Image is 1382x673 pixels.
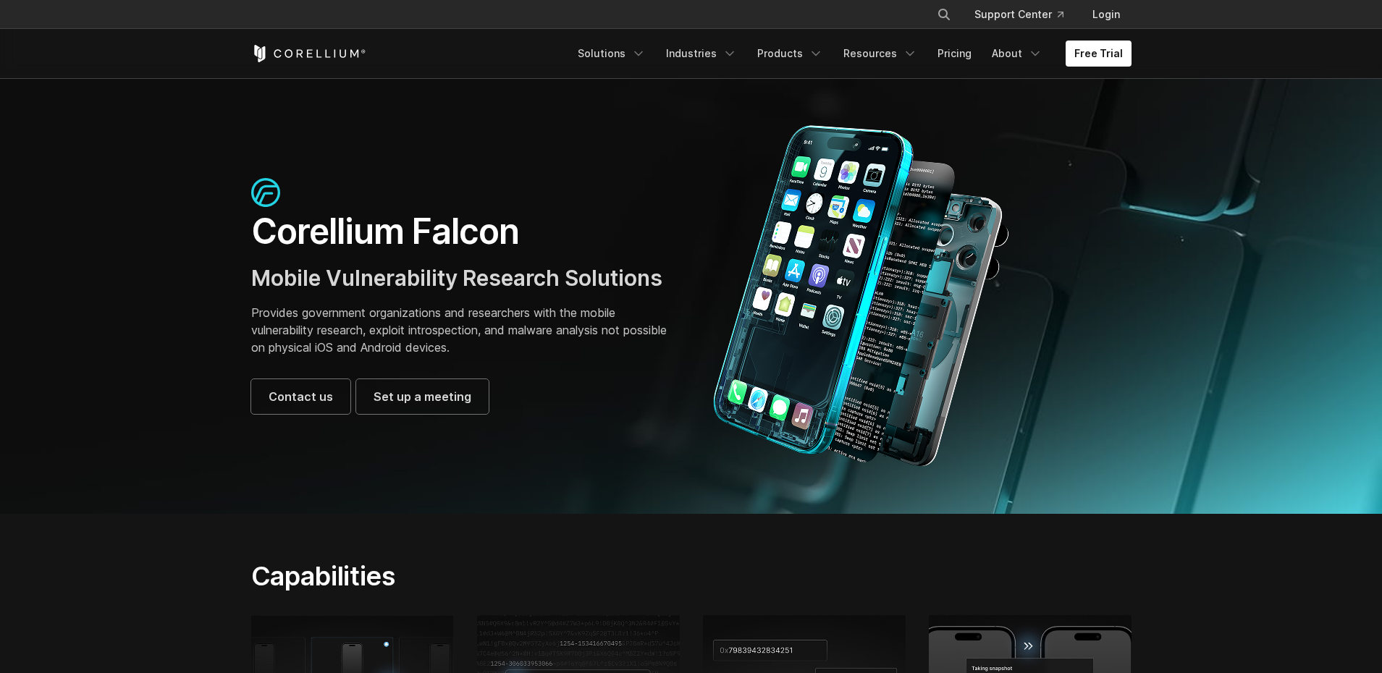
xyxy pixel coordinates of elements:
[374,388,471,405] span: Set up a meeting
[929,41,980,67] a: Pricing
[569,41,1132,67] div: Navigation Menu
[269,388,333,405] span: Contact us
[919,1,1132,27] div: Navigation Menu
[657,41,746,67] a: Industries
[569,41,654,67] a: Solutions
[1066,41,1132,67] a: Free Trial
[749,41,832,67] a: Products
[983,41,1051,67] a: About
[251,304,677,356] p: Provides government organizations and researchers with the mobile vulnerability research, exploit...
[706,124,1017,467] img: Corellium_Falcon Hero 1
[251,210,677,253] h1: Corellium Falcon
[1081,1,1132,27] a: Login
[835,41,926,67] a: Resources
[251,45,366,62] a: Corellium Home
[963,1,1075,27] a: Support Center
[251,560,828,592] h2: Capabilities
[251,178,280,207] img: falcon-icon
[356,379,489,414] a: Set up a meeting
[931,1,957,27] button: Search
[251,379,350,414] a: Contact us
[251,265,662,291] span: Mobile Vulnerability Research Solutions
